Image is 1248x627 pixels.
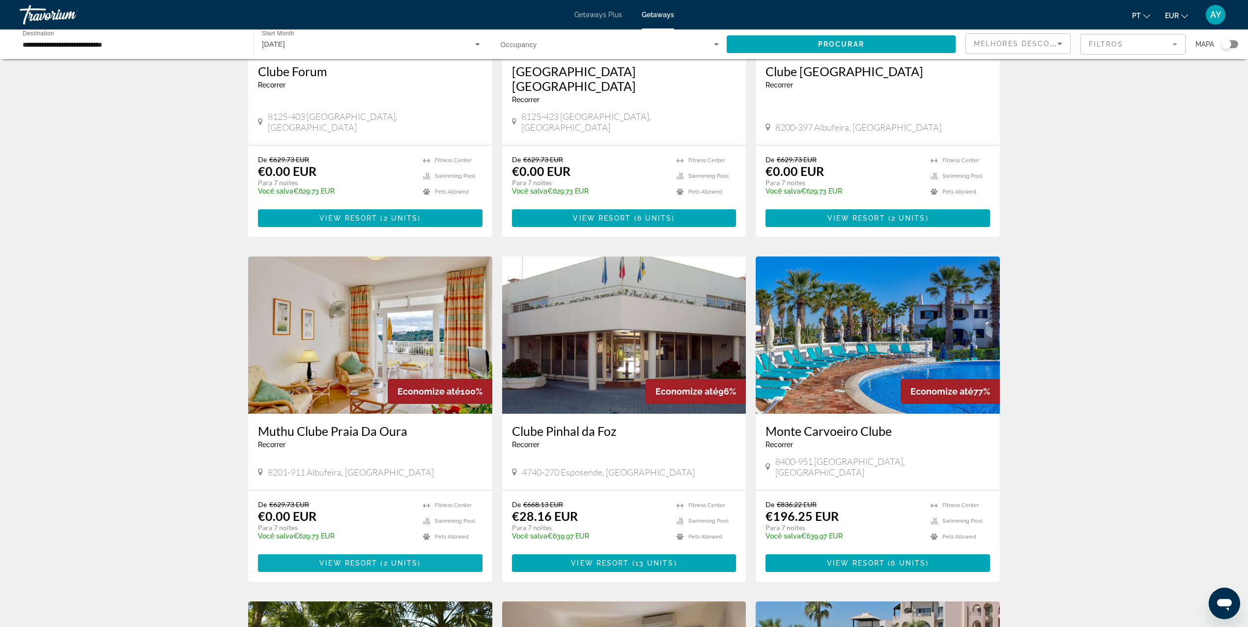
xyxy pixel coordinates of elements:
button: View Resort(2 units) [258,209,482,227]
div: 96% [646,379,746,404]
a: Travorium [20,2,118,28]
p: €0.00 EUR [766,164,824,178]
button: Filter [1080,33,1186,55]
span: Fitness Center [688,157,725,164]
span: Fitness Center [435,157,472,164]
span: View Resort [571,559,629,567]
span: Pets Allowed [942,534,976,540]
span: €836.22 EUR [777,500,817,509]
span: Swimming Pool [942,173,983,179]
span: Swimming Pool [435,518,475,524]
div: 100% [388,379,492,404]
span: Recorrer [258,441,285,449]
span: 2 units [384,214,418,222]
span: 8125-423 [GEOGRAPHIC_DATA], [GEOGRAPHIC_DATA] [521,111,736,133]
span: De [258,155,267,164]
p: €639.97 EUR [512,532,667,540]
span: Start Month [262,30,294,37]
span: AY [1210,10,1221,20]
p: €629.73 EUR [258,187,413,195]
button: View Resort(13 units) [512,554,737,572]
span: €668.13 EUR [523,500,563,509]
span: Getaways [642,11,674,19]
span: Você salva [512,532,547,540]
span: Fitness Center [688,502,725,509]
p: €0.00 EUR [258,509,316,523]
span: Fitness Center [942,157,979,164]
p: €629.73 EUR [258,532,413,540]
a: Clube Pinhal da Foz [512,424,737,438]
a: Monte Carvoeiro Clube [766,424,990,438]
span: De [766,500,774,509]
a: Muthu Clube Praia Da Oura [258,424,482,438]
span: View Resort [827,559,885,567]
span: 8200-397 Albufeira, [GEOGRAPHIC_DATA] [775,122,941,133]
a: Clube [GEOGRAPHIC_DATA] [766,64,990,79]
mat-select: Sort by [974,38,1062,50]
span: De [512,500,521,509]
span: 6 units [637,214,672,222]
p: Para 7 noites [766,523,921,532]
span: Swimming Pool [688,518,729,524]
span: Economize até [910,386,973,397]
span: €629.73 EUR [523,155,563,164]
span: Você salva [766,187,801,195]
span: View Resort [573,214,631,222]
iframe: Botão para abrir a janela de mensagens [1209,588,1240,619]
span: Pets Allowed [942,189,976,195]
p: Para 7 noites [512,178,667,187]
span: 8400-951 [GEOGRAPHIC_DATA], [GEOGRAPHIC_DATA] [775,456,990,478]
span: ( ) [885,559,929,567]
p: €28.16 EUR [512,509,578,523]
span: EUR [1165,12,1179,20]
span: €629.73 EUR [269,500,309,509]
span: Recorrer [766,441,793,449]
img: 1242O01X.jpg [756,256,1000,414]
span: View Resort [319,559,377,567]
span: ( ) [377,559,421,567]
span: Pets Allowed [688,534,722,540]
span: View Resort [827,214,885,222]
span: Swimming Pool [435,173,475,179]
h3: [GEOGRAPHIC_DATA] [GEOGRAPHIC_DATA] [512,64,737,93]
span: De [512,155,521,164]
span: Swimming Pool [942,518,983,524]
span: View Resort [319,214,377,222]
span: De [766,155,774,164]
span: Getaways Plus [574,11,622,19]
p: €0.00 EUR [512,164,570,178]
span: Pets Allowed [435,534,469,540]
a: Clube Forum [258,64,482,79]
p: Para 7 noites [766,178,921,187]
button: User Menu [1203,4,1228,25]
button: View Resort(6 units) [512,209,737,227]
span: Mapa [1195,37,1214,51]
span: €629.73 EUR [777,155,817,164]
p: Para 7 noites [258,178,413,187]
span: De [258,500,267,509]
span: 8125-403 [GEOGRAPHIC_DATA], [GEOGRAPHIC_DATA] [268,111,482,133]
span: ( ) [377,214,421,222]
span: Recorrer [258,81,285,89]
span: 2 units [891,214,926,222]
span: 13 units [635,559,674,567]
span: 8201-911 Albufeira, [GEOGRAPHIC_DATA] [268,467,434,478]
span: 6 units [891,559,926,567]
span: Swimming Pool [688,173,729,179]
button: View Resort(6 units) [766,554,990,572]
button: Change currency [1165,8,1188,23]
p: €629.73 EUR [512,187,667,195]
span: ( ) [629,559,677,567]
button: View Resort(2 units) [766,209,990,227]
span: Pets Allowed [435,189,469,195]
button: Change language [1132,8,1150,23]
span: Você salva [258,532,293,540]
img: 2824E01X.jpg [502,256,746,414]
